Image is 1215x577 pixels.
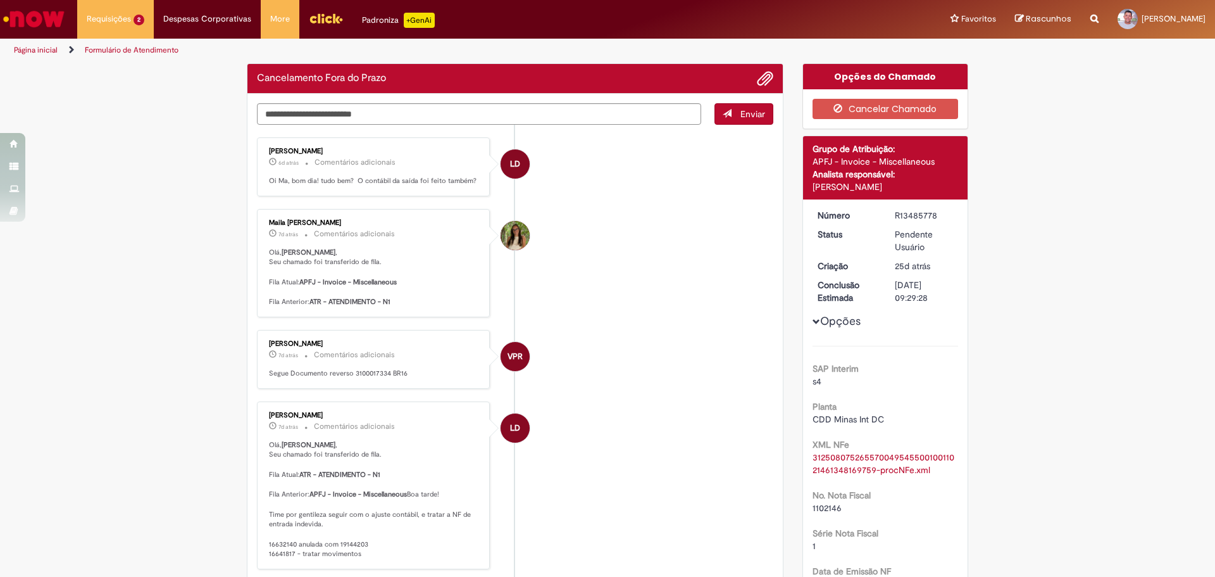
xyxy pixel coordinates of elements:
[1,6,66,32] img: ServiceNow
[501,414,530,443] div: Larissa Davide
[87,13,131,25] span: Requisições
[282,440,335,450] b: [PERSON_NAME]
[895,260,930,272] span: 25d atrás
[309,490,407,499] b: APFJ - Invoice - Miscellaneous
[813,363,859,374] b: SAP Interim
[808,209,886,222] dt: Número
[257,73,386,84] h2: Cancelamento Fora do Prazo Histórico de tíquete
[813,143,959,155] div: Grupo de Atribuição:
[314,229,395,239] small: Comentários adicionais
[803,64,968,89] div: Opções do Chamado
[813,490,871,501] b: No. Nota Fiscal
[14,45,58,55] a: Página inicial
[813,540,816,552] span: 1
[309,9,343,28] img: click_logo_yellow_360x200.png
[895,260,954,272] div: 05/09/2025 16:15:58
[501,342,530,371] div: Vanessa Paiva Ribeiro
[257,103,701,125] textarea: Digite sua mensagem aqui...
[278,352,298,359] time: 23/09/2025 15:57:28
[813,528,878,539] b: Série Nota Fiscal
[278,159,299,167] time: 24/09/2025 10:27:32
[813,414,884,425] span: CDD Minas Int DC
[961,13,996,25] span: Favoritos
[315,157,396,168] small: Comentários adicionais
[501,221,530,250] div: Maila Melissa De Oliveira
[813,168,959,181] div: Analista responsável:
[1142,13,1206,24] span: [PERSON_NAME]
[269,248,480,307] p: Olá, , Seu chamado foi transferido de fila. Fila Atual: Fila Anterior:
[813,155,959,168] div: APFJ - Invoice - Miscellaneous
[314,350,395,360] small: Comentários adicionais
[134,15,144,25] span: 2
[895,279,954,304] div: [DATE] 09:29:28
[270,13,290,25] span: More
[508,341,523,372] span: VPR
[813,181,959,193] div: [PERSON_NAME]
[362,13,435,28] div: Padroniza
[278,423,298,431] span: 7d atrás
[510,149,520,179] span: LD
[85,45,178,55] a: Formulário de Atendimento
[9,39,801,62] ul: Trilhas de página
[278,231,298,238] span: 7d atrás
[813,566,891,577] b: Data de Emissão NF
[278,352,298,359] span: 7d atrás
[813,376,821,387] span: s4
[1026,13,1071,25] span: Rascunhos
[895,209,954,222] div: R13485778
[808,228,886,241] dt: Status
[813,439,849,450] b: XML NFe
[813,502,842,514] span: 1102146
[269,176,480,186] p: Oi Ma, bom dia! tudo bem? O contábil da saída foi feito também?
[314,421,395,432] small: Comentários adicionais
[309,297,390,307] b: ATR - ATENDIMENTO - N1
[895,228,954,253] div: Pendente Usuário
[813,401,837,412] b: Planta
[808,279,886,304] dt: Conclusão Estimada
[278,231,298,238] time: 23/09/2025 17:31:58
[163,13,251,25] span: Despesas Corporativas
[299,470,380,479] b: ATR - ATENDIMENTO - N1
[1015,13,1071,25] a: Rascunhos
[269,219,480,227] div: Maila [PERSON_NAME]
[278,159,299,167] span: 6d atrás
[269,369,480,379] p: Segue Documento reverso 3100017334 BR16
[813,99,959,119] button: Cancelar Chamado
[269,340,480,348] div: [PERSON_NAME]
[501,149,530,179] div: Larissa Davide
[813,452,954,476] a: Download de 31250807526557004954550010011021461348169759-procNFe.xml
[282,248,335,257] b: [PERSON_NAME]
[740,108,765,120] span: Enviar
[269,148,480,155] div: [PERSON_NAME]
[278,423,298,431] time: 23/09/2025 10:20:55
[714,103,773,125] button: Enviar
[269,412,480,419] div: [PERSON_NAME]
[299,277,397,287] b: APFJ - Invoice - Miscellaneous
[808,260,886,272] dt: Criação
[510,413,520,443] span: LD
[895,260,930,272] time: 05/09/2025 16:15:58
[757,70,773,87] button: Adicionar anexos
[404,13,435,28] p: +GenAi
[269,440,480,559] p: Olá, , Seu chamado foi transferido de fila. Fila Atual: Fila Anterior: Boa tarde! Time por gentil...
